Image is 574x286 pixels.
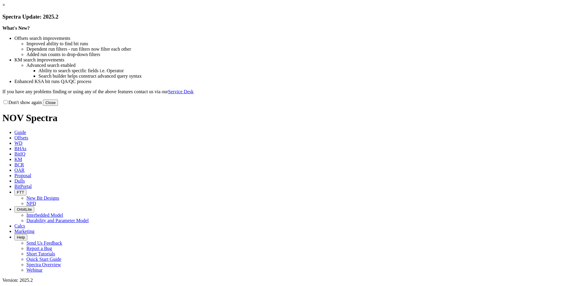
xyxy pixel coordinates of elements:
span: BitIQ [14,151,25,156]
strong: What's New? [2,25,30,31]
a: NPD [26,201,36,206]
p: If you have any problems finding or using any of the above features contact us via our [2,89,572,94]
span: OrbitLite [17,207,32,212]
li: Offsets search improvements [14,36,572,41]
li: Ability to search specific fields i.e. Operator [38,68,572,73]
a: Interbedded Model [26,213,63,218]
span: Proposal [14,173,31,178]
li: Enhanced KSA bit runs QA/QC process [14,79,572,84]
span: BCR [14,162,24,167]
span: Help [17,235,25,240]
li: Dependent run filters - run filters now filter each other [26,46,572,52]
span: BitPortal [14,184,32,189]
li: Added run counts to drop-down filters [26,52,572,57]
a: Service Desk [168,89,194,94]
span: Guide [14,130,26,135]
span: Calcs [14,223,25,228]
a: Report a Bug [26,246,52,251]
a: × [2,2,5,7]
label: Don't show again [2,100,42,105]
span: OAR [14,168,25,173]
span: Dulls [14,178,25,183]
span: Offsets [14,135,28,140]
span: FTT [17,190,24,195]
a: Send Us Feedback [26,240,62,246]
span: KM [14,157,22,162]
li: Search builder helps construct advanced query syntax [38,73,572,79]
a: New Bit Designs [26,195,59,201]
li: KM search improvements [14,57,572,63]
input: Don't show again [4,100,8,104]
div: Version: 2025.2 [2,278,572,283]
li: Advanced search enabled [26,63,572,68]
li: Improved ability to find bit runs [26,41,572,46]
span: WD [14,141,23,146]
a: Webinar [26,267,43,273]
a: Short Tutorials [26,251,55,256]
h3: Spectra Update: 2025.2 [2,13,572,20]
a: Spectra Overview [26,262,61,267]
a: Durability and Parameter Model [26,218,89,223]
a: Quick Start Guide [26,257,61,262]
h1: NOV Spectra [2,112,572,124]
button: Close [43,100,58,106]
span: BHAs [14,146,26,151]
span: Marketing [14,229,35,234]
